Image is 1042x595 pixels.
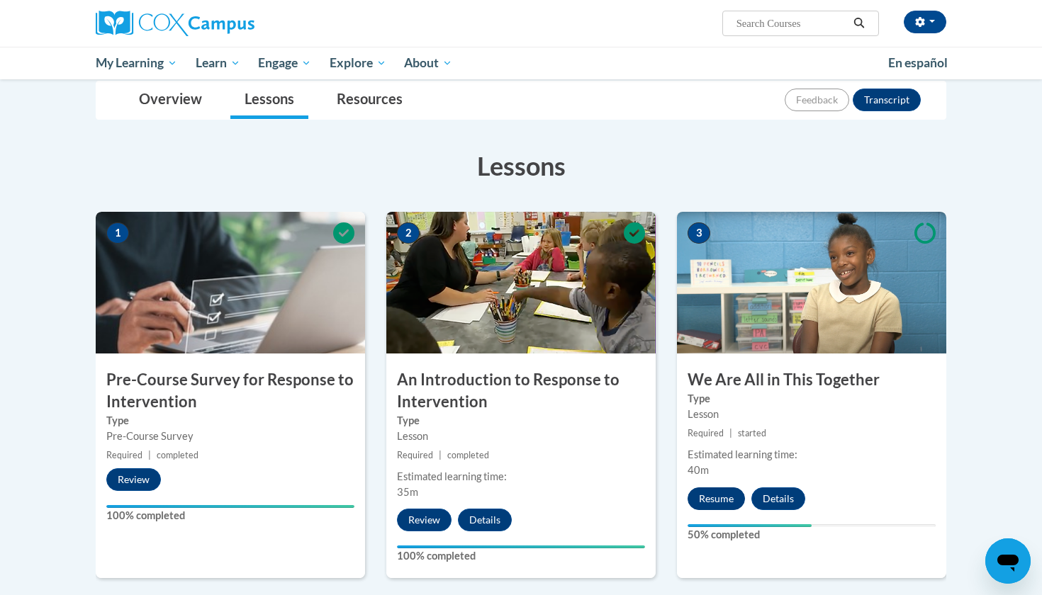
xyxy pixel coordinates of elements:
[397,450,433,460] span: Required
[96,369,365,413] h3: Pre-Course Survey for Response to Intervention
[74,47,968,79] div: Main menu
[125,81,216,119] a: Overview
[196,55,240,72] span: Learn
[320,47,396,79] a: Explore
[688,487,745,510] button: Resume
[751,487,805,510] button: Details
[848,15,870,32] button: Search
[853,89,921,111] button: Transcript
[148,450,151,460] span: |
[404,55,452,72] span: About
[688,391,936,407] label: Type
[106,508,354,523] label: 100% completed
[985,538,1031,584] iframe: Button to launch messaging window
[86,47,186,79] a: My Learning
[397,222,420,244] span: 2
[688,524,812,527] div: Your progress
[96,148,946,183] h3: Lessons
[785,89,849,111] button: Feedback
[330,55,386,72] span: Explore
[249,47,320,79] a: Engage
[186,47,250,79] a: Learn
[396,47,462,79] a: About
[106,413,354,429] label: Type
[230,81,308,119] a: Lessons
[106,429,354,444] div: Pre-Course Survey
[106,222,129,244] span: 1
[397,548,645,564] label: 100% completed
[888,55,948,70] span: En español
[323,81,417,119] a: Resources
[688,222,710,244] span: 3
[439,450,442,460] span: |
[386,212,656,353] img: Course Image
[397,545,645,548] div: Your progress
[96,212,365,353] img: Course Image
[677,212,946,353] img: Course Image
[106,450,142,460] span: Required
[397,486,418,498] span: 35m
[386,369,656,413] h3: An Introduction to Response to Intervention
[106,505,354,508] div: Your progress
[735,15,848,32] input: Search Courses
[447,450,489,460] span: completed
[106,468,161,491] button: Review
[458,509,512,531] button: Details
[688,407,936,422] div: Lesson
[397,509,452,531] button: Review
[904,11,946,33] button: Account Settings
[729,428,732,438] span: |
[96,55,177,72] span: My Learning
[397,413,645,429] label: Type
[688,464,709,476] span: 40m
[688,527,936,543] label: 50% completed
[397,469,645,484] div: Estimated learning time:
[96,11,365,36] a: Cox Campus
[688,428,724,438] span: Required
[157,450,198,460] span: completed
[397,429,645,444] div: Lesson
[879,48,957,78] a: En español
[96,11,254,36] img: Cox Campus
[688,447,936,463] div: Estimated learning time:
[738,428,766,438] span: started
[677,369,946,391] h3: We Are All in This Together
[258,55,311,72] span: Engage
